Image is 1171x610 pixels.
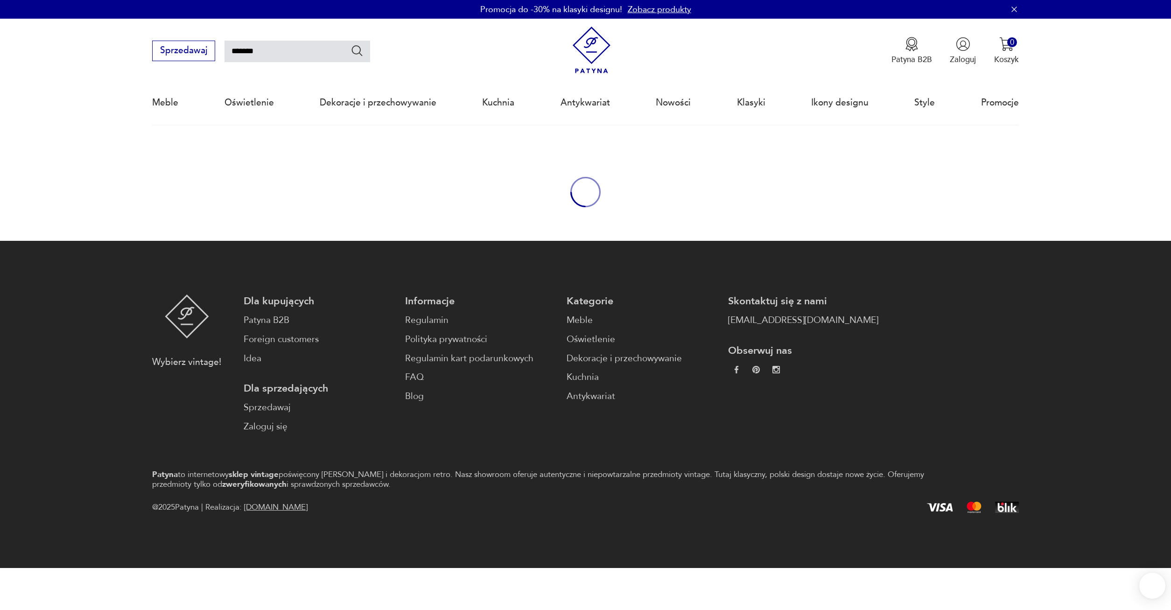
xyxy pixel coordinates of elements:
strong: sklep vintage [229,469,279,480]
a: Blog [405,390,555,403]
button: Patyna B2B [891,37,932,65]
a: Nowości [656,81,691,124]
p: Koszyk [994,54,1019,65]
p: Zaloguj [950,54,976,65]
a: Patyna B2B [244,314,394,327]
a: Polityka prywatności [405,333,555,346]
a: Meble [567,314,717,327]
p: Promocja do -30% na klasyki designu! [480,4,622,15]
a: Meble [152,81,178,124]
a: Oświetlenie [224,81,274,124]
a: [EMAIL_ADDRESS][DOMAIN_NAME] [728,314,878,327]
img: Ikonka użytkownika [956,37,970,51]
p: Patyna B2B [891,54,932,65]
a: [DOMAIN_NAME] [244,502,308,512]
a: Idea [244,352,394,365]
img: Ikona koszyka [999,37,1014,51]
a: Promocje [981,81,1019,124]
a: Zaloguj się [244,420,394,434]
div: 0 [1007,37,1017,47]
a: Antykwariat [561,81,610,124]
a: Regulamin [405,314,555,327]
a: Sprzedawaj [152,48,215,55]
a: Ikony designu [811,81,869,124]
a: Oświetlenie [567,333,717,346]
iframe: Smartsupp widget button [1139,573,1165,599]
a: Sprzedawaj [244,401,394,414]
a: Zobacz produkty [628,4,691,15]
p: Kategorie [567,294,717,308]
img: Patyna - sklep z meblami i dekoracjami vintage [568,27,615,74]
span: @ 2025 Patyna [152,501,199,514]
button: Sprzedawaj [152,41,215,61]
img: Patyna - sklep z meblami i dekoracjami vintage [165,294,209,338]
img: 37d27d81a828e637adc9f9cb2e3d3a8a.webp [752,366,760,373]
strong: Patyna [152,469,178,480]
img: Ikona medalu [905,37,919,51]
a: Ikona medaluPatyna B2B [891,37,932,65]
button: Zaloguj [950,37,976,65]
a: Regulamin kart podarunkowych [405,352,555,365]
button: 0Koszyk [994,37,1019,65]
p: Dla sprzedających [244,382,394,395]
a: Foreign customers [244,333,394,346]
p: Wybierz vintage! [152,356,221,369]
img: da9060093f698e4c3cedc1453eec5031.webp [733,366,740,373]
strong: zweryfikowanych [222,479,287,490]
a: Kuchnia [482,81,514,124]
a: Dekoracje i przechowywanie [320,81,436,124]
div: | [201,501,203,514]
p: Informacje [405,294,555,308]
a: Antykwariat [567,390,717,403]
img: BLIK [995,502,1019,513]
span: Realizacja: [205,501,308,514]
p: Obserwuj nas [728,344,878,358]
a: Kuchnia [567,371,717,384]
img: Visa [927,503,953,512]
button: Szukaj [351,44,364,57]
p: Skontaktuj się z nami [728,294,878,308]
p: to internetowy poświęcony [PERSON_NAME] i dekoracjom retro. Nasz showroom oferuje autentyczne i n... [152,470,935,490]
img: Mastercard [967,502,982,513]
a: Klasyki [737,81,765,124]
a: FAQ [405,371,555,384]
a: Dekoracje i przechowywanie [567,352,717,365]
img: c2fd9cf7f39615d9d6839a72ae8e59e5.webp [772,366,780,373]
p: Dla kupujących [244,294,394,308]
a: Style [914,81,935,124]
